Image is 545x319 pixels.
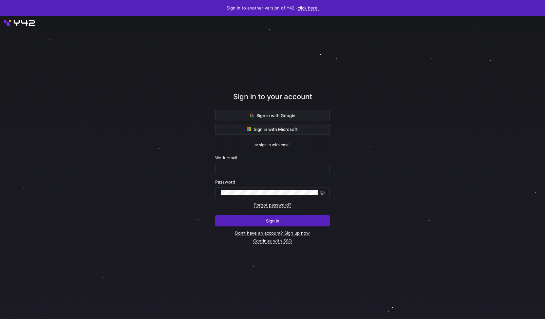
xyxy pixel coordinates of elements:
[215,124,330,135] button: Sign in with Microsoft
[247,127,298,132] span: Sign in with Microsoft
[215,91,330,110] div: Sign in to your account
[215,110,330,121] button: Sign in with Google
[215,179,235,185] span: Password
[254,202,291,208] a: Forgot password?
[215,215,330,226] button: Sign in
[253,238,292,244] a: Continue with SSO
[298,5,319,11] a: click here.
[235,230,310,236] a: Don’t have an account? Sign up now
[250,113,295,118] span: Sign in with Google
[266,218,279,223] span: Sign in
[254,143,291,147] span: or sign in with email
[215,155,237,160] span: Work email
